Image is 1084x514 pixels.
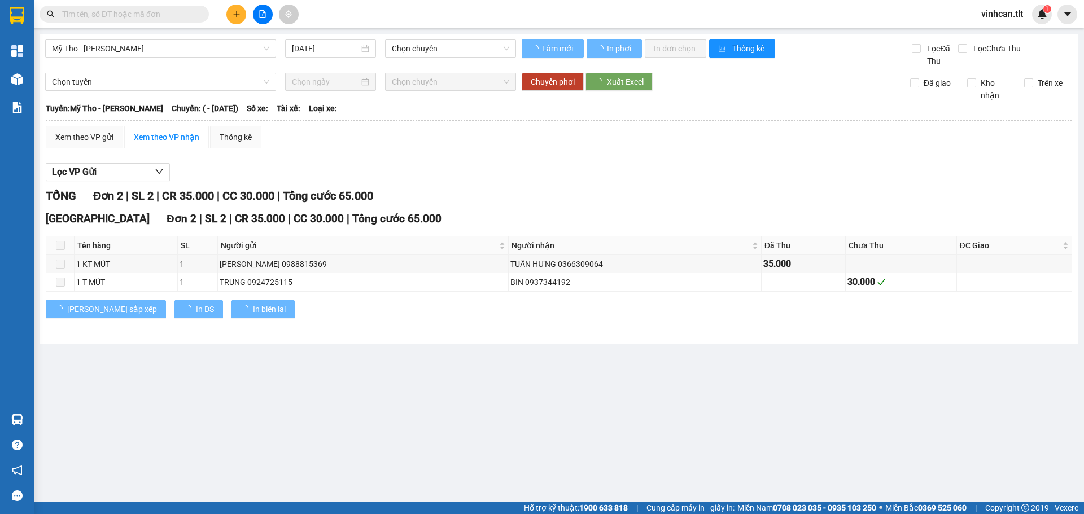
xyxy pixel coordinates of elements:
button: Xuất Excel [585,73,653,91]
span: loading [55,305,67,313]
span: Lọc Đã Thu [923,42,958,67]
span: plus [233,10,241,18]
span: CR 35.000 [235,212,285,225]
span: | [288,212,291,225]
span: loading [531,45,540,52]
span: | [217,189,220,203]
span: Hỗ trợ kỹ thuật: [524,502,628,514]
span: | [126,189,129,203]
strong: 1900 633 818 [579,503,628,512]
span: loading [183,305,196,313]
div: 1 KT MÚT [76,258,176,270]
span: down [155,167,164,176]
span: | [156,189,159,203]
div: 1 [180,276,216,288]
span: Làm mới [542,42,575,55]
img: warehouse-icon [11,414,23,425]
span: | [199,212,202,225]
span: Chọn chuyến [392,40,509,57]
th: Chưa Thu [846,236,956,255]
span: Chọn chuyến [392,73,509,90]
span: SL 2 [132,189,154,203]
button: plus [226,5,246,24]
span: loading [241,305,253,313]
span: In phơi [607,42,633,55]
div: TRUNG 0924725115 [220,276,507,288]
span: CC 30.000 [222,189,274,203]
span: | [229,212,232,225]
div: 1 [180,258,216,270]
input: Chọn ngày [292,76,359,88]
span: vinhcan.tlt [972,7,1032,21]
input: Tìm tên, số ĐT hoặc mã đơn [62,8,195,20]
span: search [47,10,55,18]
button: Làm mới [522,39,584,58]
button: bar-chartThống kê [709,39,775,58]
button: In đơn chọn [645,39,706,58]
img: solution-icon [11,102,23,113]
span: Tài xế: [277,102,300,115]
button: file-add [253,5,273,24]
img: logo-vxr [10,7,24,24]
span: SL 2 [205,212,226,225]
span: loading [596,45,605,52]
button: aim [279,5,299,24]
button: In phơi [587,39,642,58]
button: [PERSON_NAME] sắp xếp [46,300,166,318]
span: Người gửi [221,239,497,252]
span: Cung cấp máy in - giấy in: [646,502,735,514]
img: warehouse-icon [11,73,23,85]
span: In DS [196,303,214,315]
strong: 0369 525 060 [918,503,967,512]
span: notification [12,465,23,476]
img: dashboard-icon [11,45,23,57]
span: Lọc VP Gửi [52,165,97,179]
span: Chuyến: ( - [DATE]) [172,102,238,115]
span: Mỹ Tho - Hồ Chí Minh [52,40,269,57]
div: BIN 0937344192 [510,276,759,288]
span: In biên lai [253,303,286,315]
th: Đã Thu [762,236,846,255]
span: Đã giao [919,77,955,89]
div: TUẤN HƯNG 0366309064 [510,258,759,270]
span: Chọn tuyến [52,73,269,90]
img: icon-new-feature [1037,9,1047,19]
input: 13/10/2025 [292,42,359,55]
div: 30.000 [847,275,954,289]
b: Tuyến: Mỹ Tho - [PERSON_NAME] [46,104,163,113]
span: Lọc Chưa Thu [969,42,1022,55]
div: [PERSON_NAME] 0988815369 [220,258,507,270]
span: ⚪️ [879,506,882,510]
span: copyright [1021,504,1029,512]
span: | [975,502,977,514]
span: question-circle [12,440,23,450]
span: file-add [259,10,266,18]
div: 1 T MÚT [76,276,176,288]
span: caret-down [1063,9,1073,19]
span: CC 30.000 [294,212,344,225]
span: Miền Bắc [885,502,967,514]
span: | [347,212,349,225]
button: Chuyển phơi [522,73,584,91]
span: | [636,502,638,514]
button: caret-down [1057,5,1077,24]
span: Đơn 2 [93,189,123,203]
span: Loại xe: [309,102,337,115]
span: [PERSON_NAME] sắp xếp [67,303,157,315]
button: In DS [174,300,223,318]
span: Thống kê [732,42,766,55]
th: Tên hàng [75,236,178,255]
button: Lọc VP Gửi [46,163,170,181]
span: Xuất Excel [607,76,644,88]
div: 35.000 [763,257,843,271]
span: Người nhận [512,239,749,252]
span: loading [595,78,607,86]
span: Đơn 2 [167,212,196,225]
span: Tổng cước 65.000 [283,189,373,203]
span: TỔNG [46,189,76,203]
span: message [12,490,23,501]
th: SL [178,236,218,255]
button: In biên lai [231,300,295,318]
span: check [877,278,886,287]
span: 1 [1045,5,1049,13]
